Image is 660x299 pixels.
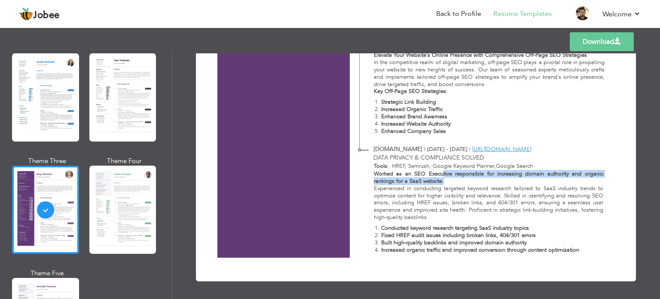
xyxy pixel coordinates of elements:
[373,154,484,162] span: Data Privacy & Compliance Solved
[381,239,527,247] strong: Built high-quality backlinks and improved domain authority
[472,145,531,153] a: [URL][DOMAIN_NAME]
[373,145,422,153] span: [DOMAIN_NAME]
[602,9,641,19] a: Welcome
[381,113,447,120] strong: Enhanced Brand Awarness
[436,9,481,19] a: Back to Profile
[381,224,529,232] strong: Conducted keyword research targeting SaaS industry topics
[576,6,590,20] img: Profile Img
[469,145,471,153] span: |
[91,157,158,166] div: Theme Four
[374,170,603,185] strong: Worked as an SEO Executive responsible for increasing domain authority and organic rankings for a...
[374,59,605,88] p: In the competitive realm of digital marketing, off-page SEO plays a pivotal role in propelling yo...
[374,185,603,221] p: Experienced in conducting targeted keyword research tailored to SaaS industry trends to optimize ...
[381,98,436,106] strong: Strategic Link Building
[19,7,60,21] a: Jobee
[424,145,425,153] span: |
[381,120,451,128] strong: Increased Website Authority
[381,246,579,254] strong: Increased organic traffic and improved conversion through content optimization
[381,127,446,135] strong: Enhanced Company Sales
[14,157,81,166] div: Theme Three
[570,32,634,51] a: Download
[14,269,81,278] div: Theme Five
[493,9,552,19] a: Resume Templates
[19,7,33,21] img: jobee.io
[33,11,60,20] span: Jobee
[427,145,467,153] span: [DATE] - [DATE]
[381,231,536,239] strong: Fixed HREF audit issues including broken links, 404/301 errors
[381,105,443,113] strong: Increased Organic Traffic
[374,162,389,170] b: Tools:
[389,162,603,170] p: HREF, Semrush, Google Keyword Planner,Google Search
[374,87,448,95] strong: Key Off-Page SEO Strategies:
[374,51,587,59] strong: Elevate Your Website's Online Presence with Comprehensive Off-Page SEO Strategies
